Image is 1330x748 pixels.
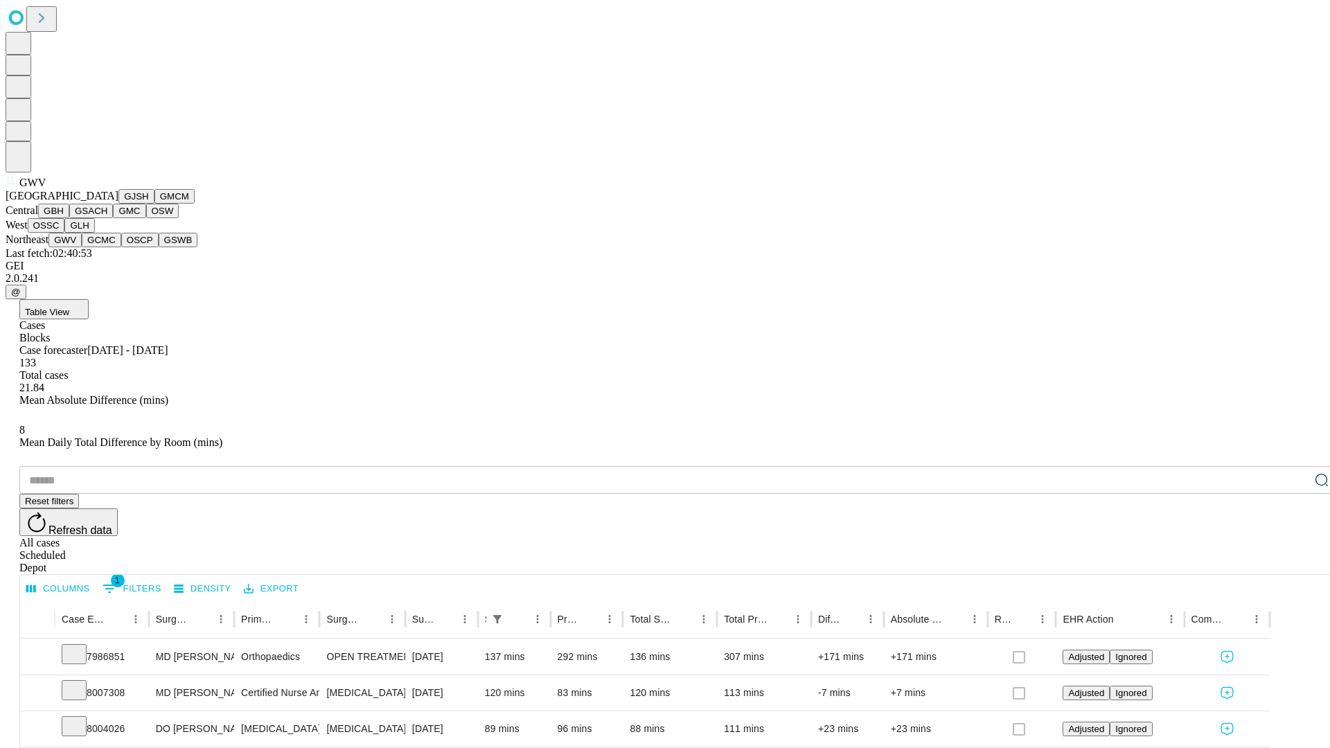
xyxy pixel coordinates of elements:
button: Sort [580,609,600,629]
div: Surgery Name [326,614,361,625]
button: GWV [48,233,82,247]
button: Sort [946,609,965,629]
span: Table View [25,307,69,317]
button: Sort [1013,609,1033,629]
button: Sort [1227,609,1247,629]
div: 1 active filter [488,609,507,629]
div: 96 mins [558,711,617,747]
div: 307 mins [724,639,804,675]
button: @ [6,285,26,299]
span: West [6,219,28,231]
button: Sort [277,609,296,629]
div: MD [PERSON_NAME] [PERSON_NAME] Md [156,639,227,675]
span: Total cases [19,369,68,381]
div: 88 mins [630,711,710,747]
span: 8 [19,424,25,436]
div: 137 mins [485,639,544,675]
button: GLH [64,218,94,233]
button: Ignored [1110,650,1152,664]
div: DO [PERSON_NAME] Iii [PERSON_NAME] A Do [156,711,227,747]
div: OPEN TREATMENT OF [PERSON_NAME][MEDICAL_DATA] [MEDICAL_DATA] AND [MEDICAL_DATA] [326,639,398,675]
div: Difference [818,614,840,625]
button: GSACH [69,204,113,218]
div: -7 mins [818,675,877,711]
button: GCMC [82,233,121,247]
button: Show filters [488,609,507,629]
div: [DATE] [412,639,471,675]
div: Case Epic Id [62,614,105,625]
span: Ignored [1115,688,1146,698]
span: [GEOGRAPHIC_DATA] [6,190,118,202]
div: Surgery Date [412,614,434,625]
button: Menu [861,609,880,629]
span: Last fetch: 02:40:53 [6,247,92,259]
button: Adjusted [1063,722,1110,736]
div: 120 mins [485,675,544,711]
span: Refresh data [48,524,112,536]
div: MD [PERSON_NAME] [PERSON_NAME] Md [156,675,227,711]
button: Menu [528,609,547,629]
span: [DATE] - [DATE] [87,344,168,356]
button: Select columns [23,578,94,600]
button: Sort [192,609,211,629]
div: 8007308 [62,675,142,711]
div: Comments [1191,614,1226,625]
button: Export [240,578,302,600]
div: 89 mins [485,711,544,747]
button: Menu [1247,609,1266,629]
button: Menu [382,609,402,629]
button: Menu [1033,609,1052,629]
div: Predicted In Room Duration [558,614,580,625]
div: 113 mins [724,675,804,711]
button: Ignored [1110,722,1152,736]
span: 133 [19,357,36,368]
button: Reset filters [19,494,79,508]
button: Menu [211,609,231,629]
div: +171 mins [818,639,877,675]
div: +23 mins [818,711,877,747]
div: Primary Service [241,614,276,625]
button: Show filters [99,578,165,600]
button: Menu [600,609,619,629]
div: Surgeon Name [156,614,190,625]
div: Total Predicted Duration [724,614,768,625]
span: Central [6,204,38,216]
button: GSWB [159,233,198,247]
button: Expand [27,718,48,742]
button: Sort [508,609,528,629]
div: GEI [6,260,1324,272]
span: @ [11,287,21,297]
div: [MEDICAL_DATA] [241,711,312,747]
span: 1 [111,573,125,587]
div: Certified Nurse Anesthetist [241,675,312,711]
button: GJSH [118,189,154,204]
span: Mean Absolute Difference (mins) [19,394,168,406]
span: Mean Daily Total Difference by Room (mins) [19,436,222,448]
span: Northeast [6,233,48,245]
div: +7 mins [891,675,981,711]
div: 8004026 [62,711,142,747]
button: Table View [19,299,89,319]
button: Menu [455,609,475,629]
span: Case forecaster [19,344,87,356]
div: [DATE] [412,711,471,747]
div: Resolved in EHR [995,614,1013,625]
span: Reset filters [25,496,73,506]
span: Adjusted [1068,724,1104,734]
button: Sort [769,609,788,629]
button: Adjusted [1063,650,1110,664]
div: +171 mins [891,639,981,675]
div: [MEDICAL_DATA] PLANNED [326,711,398,747]
div: 136 mins [630,639,710,675]
div: 7986851 [62,639,142,675]
button: Ignored [1110,686,1152,700]
button: Sort [675,609,694,629]
button: Menu [296,609,316,629]
span: GWV [19,177,46,188]
button: OSW [146,204,179,218]
button: Menu [126,609,145,629]
div: 292 mins [558,639,617,675]
div: Orthopaedics [241,639,312,675]
button: GMCM [154,189,195,204]
span: Adjusted [1068,652,1104,662]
